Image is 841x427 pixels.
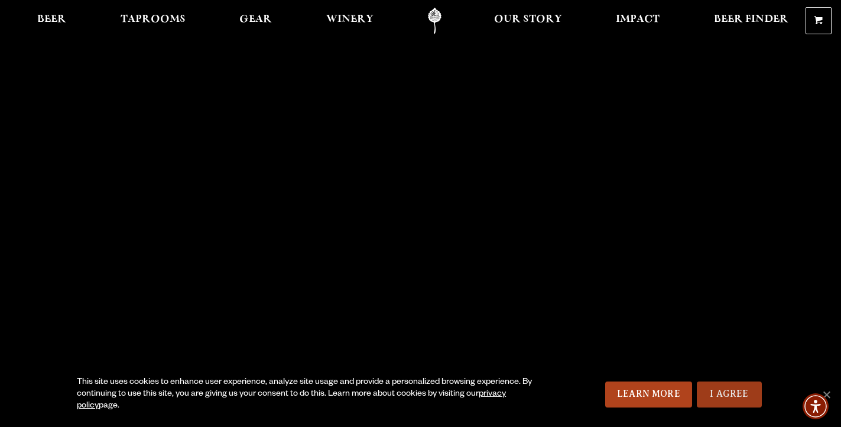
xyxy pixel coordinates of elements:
[77,377,546,412] div: This site uses cookies to enhance user experience, analyze site usage and provide a personalized ...
[326,15,374,24] span: Winery
[232,8,280,34] a: Gear
[803,393,829,419] div: Accessibility Menu
[616,15,660,24] span: Impact
[494,15,562,24] span: Our Story
[486,8,570,34] a: Our Story
[30,8,74,34] a: Beer
[239,15,272,24] span: Gear
[605,382,692,408] a: Learn More
[608,8,667,34] a: Impact
[697,382,762,408] a: I Agree
[706,8,796,34] a: Beer Finder
[113,8,193,34] a: Taprooms
[37,15,66,24] span: Beer
[413,8,457,34] a: Odell Home
[714,15,788,24] span: Beer Finder
[319,8,381,34] a: Winery
[121,15,186,24] span: Taprooms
